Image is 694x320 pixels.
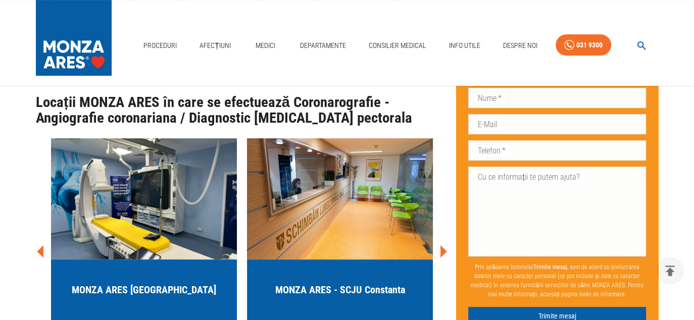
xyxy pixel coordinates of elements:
a: Afecțiuni [195,35,235,56]
a: Departamente [296,35,350,56]
a: Proceduri [139,35,181,56]
h5: MONZA ARES - SCJU Constanta [275,283,405,297]
img: MONZA ARES Târgu Jiu [51,138,237,259]
div: 031 9300 [576,39,603,51]
img: MONZA ARES Constanta [247,138,433,259]
button: delete [656,257,684,285]
a: Consilier Medical [365,35,430,56]
p: Prin apăsarea butonului , sunt de acord cu prelucrarea datelor mele cu caracter personal (ce pot ... [468,258,646,303]
a: Info Utile [445,35,484,56]
a: Medici [249,35,281,56]
a: MONZA ARES - SCJU Constanta [247,138,433,320]
h5: MONZA ARES [GEOGRAPHIC_DATA] [72,283,216,297]
h2: Locații MONZA ARES în care se efectuează Coronarografie - Angiografie coronariana / Diagnostic [M... [36,94,448,126]
a: MONZA ARES [GEOGRAPHIC_DATA] [51,138,237,320]
b: Trimite mesaj [533,263,567,271]
a: 031 9300 [556,34,611,56]
a: Despre Noi [499,35,541,56]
